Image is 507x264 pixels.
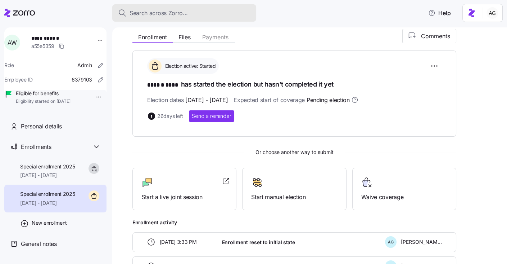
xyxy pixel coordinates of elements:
[21,142,51,151] span: Enrollments
[222,239,295,246] span: Enrollment reset to initial state
[4,76,33,83] span: Employee ID
[192,113,231,120] span: Send a reminder
[163,62,216,70] span: Election active: Started
[132,148,456,156] span: Or choose another way to submit
[112,4,256,22] button: Search across Zorro...
[234,96,358,105] span: Expected start of coverage
[361,193,447,202] span: Waive coverage
[21,239,57,248] span: General notes
[16,98,71,105] span: Eligibility started on [DATE]
[388,240,394,244] span: A G
[402,29,456,43] button: Comments
[32,219,67,226] span: New enrollment
[251,193,337,202] span: Start manual election
[307,96,350,105] span: Pending election
[185,96,228,105] span: [DATE] - [DATE]
[189,110,234,122] button: Send a reminder
[20,199,75,207] span: [DATE] - [DATE]
[422,6,457,20] button: Help
[486,7,498,19] img: 5fc55c57e0610270ad857448bea2f2d5
[20,190,75,198] span: Special enrollment 2025
[147,80,442,90] h1: has started the election but hasn't completed it yet
[132,219,456,226] span: Enrollment activity
[178,34,191,40] span: Files
[72,76,92,83] span: 6379103
[77,62,92,69] span: Admin
[31,43,54,50] span: a55e5359
[130,9,188,18] span: Search across Zorro...
[16,90,71,97] span: Eligible for benefits
[428,9,451,17] span: Help
[202,34,228,40] span: Payments
[141,193,227,202] span: Start a live joint session
[138,34,167,40] span: Enrollment
[401,238,442,246] span: [PERSON_NAME]
[147,96,228,105] span: Election dates
[4,62,14,69] span: Role
[160,238,197,246] span: [DATE] 3:33 PM
[421,32,450,40] span: Comments
[20,172,75,179] span: [DATE] - [DATE]
[20,163,75,170] span: Special enrollment 2025
[157,113,183,120] span: 26 days left
[21,122,62,131] span: Personal details
[8,40,17,45] span: A W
